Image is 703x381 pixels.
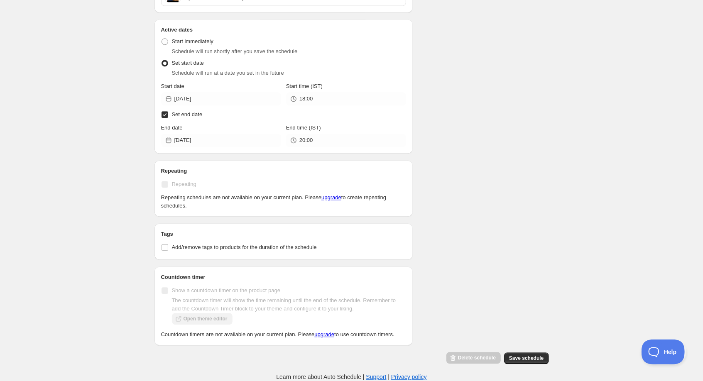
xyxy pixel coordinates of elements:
h2: Repeating [161,167,407,175]
span: Set end date [172,111,203,117]
span: Start immediately [172,38,213,44]
span: End date [161,125,183,131]
h2: Active dates [161,26,407,34]
span: Start date [161,83,184,89]
p: Learn more about Auto Schedule | | [276,373,426,381]
span: Add/remove tags to products for the duration of the schedule [172,244,317,250]
iframe: Toggle Customer Support [642,339,686,364]
a: Support [366,374,387,380]
p: Repeating schedules are not available on your current plan. Please to create repeating schedules. [161,193,407,210]
span: Schedule will run shortly after you save the schedule [172,48,298,54]
h2: Countdown timer [161,273,407,281]
p: The countdown timer will show the time remaining until the end of the schedule. Remember to add t... [172,296,407,313]
span: Show a countdown timer on the product page [172,287,281,293]
span: Start time (IST) [286,83,323,89]
h2: Tags [161,230,407,238]
a: upgrade [315,331,335,337]
button: Save schedule [504,352,549,364]
span: End time (IST) [286,125,321,131]
a: Privacy policy [391,374,427,380]
span: Save schedule [509,355,544,361]
a: upgrade [321,194,341,200]
span: Set start date [172,60,204,66]
span: Repeating [172,181,196,187]
p: Countdown timers are not available on your current plan. Please to use countdown timers. [161,330,407,339]
span: Schedule will run at a date you set in the future [172,70,284,76]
